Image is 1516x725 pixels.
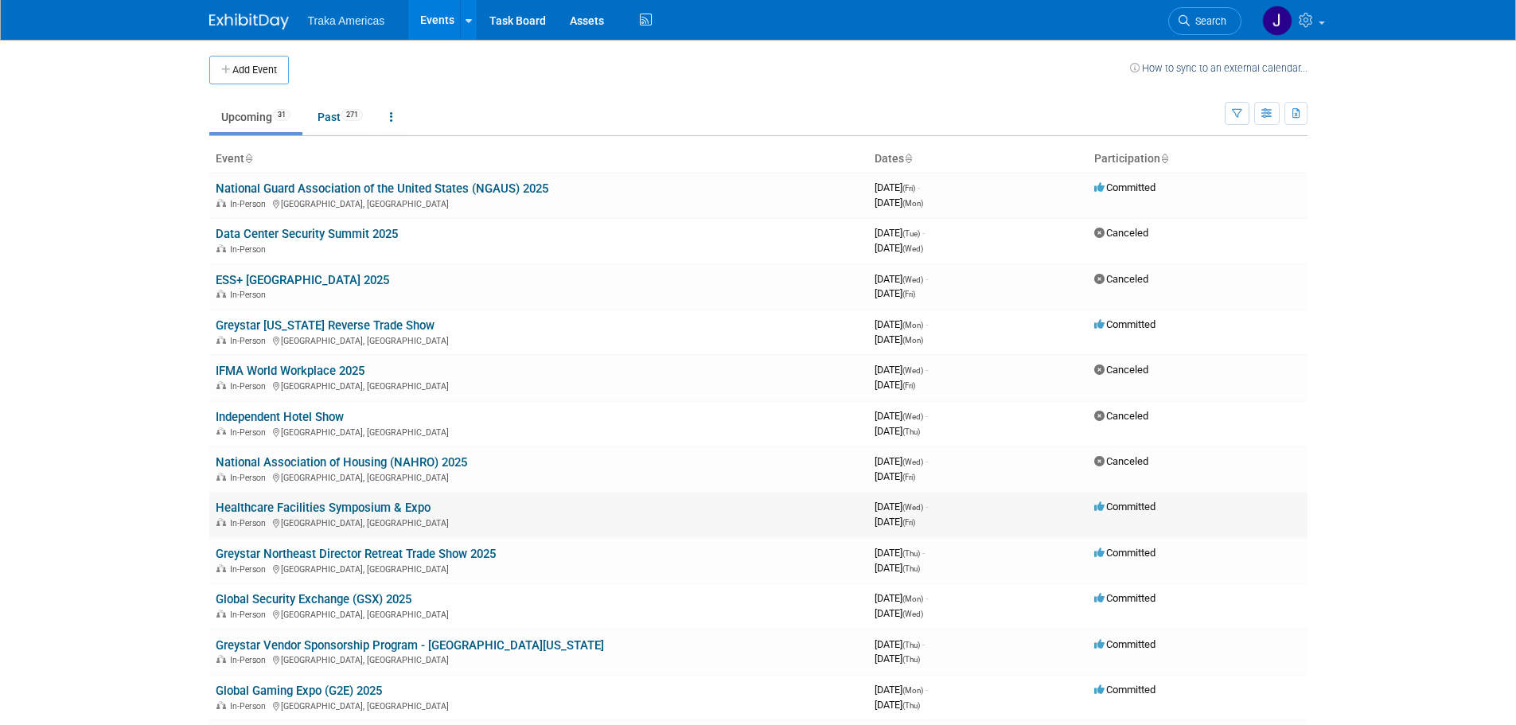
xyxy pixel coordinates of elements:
span: (Wed) [902,610,923,618]
span: - [926,318,928,330]
span: Canceled [1094,227,1148,239]
span: In-Person [230,518,271,528]
a: Sort by Start Date [904,152,912,165]
span: [DATE] [875,318,928,330]
img: In-Person Event [216,564,226,572]
span: [DATE] [875,516,915,528]
a: How to sync to an external calendar... [1130,62,1308,74]
span: Committed [1094,501,1156,513]
span: - [926,410,928,422]
span: Committed [1094,318,1156,330]
span: Traka Americas [308,14,385,27]
a: Data Center Security Summit 2025 [216,227,398,241]
span: Committed [1094,592,1156,604]
span: Canceled [1094,273,1148,285]
a: Global Gaming Expo (G2E) 2025 [216,684,382,698]
span: (Thu) [902,641,920,649]
a: Global Security Exchange (GSX) 2025 [216,592,411,606]
span: [DATE] [875,562,920,574]
img: Jamie Saenz [1262,6,1292,36]
th: Participation [1088,146,1308,173]
span: (Wed) [902,244,923,253]
span: In-Person [230,381,271,392]
span: Search [1190,15,1226,27]
span: [DATE] [875,501,928,513]
span: [DATE] [875,379,915,391]
img: In-Person Event [216,290,226,298]
span: [DATE] [875,653,920,665]
a: Greystar Vendor Sponsorship Program - [GEOGRAPHIC_DATA][US_STATE] [216,638,604,653]
span: (Mon) [902,594,923,603]
span: [DATE] [875,547,925,559]
span: In-Person [230,244,271,255]
span: [DATE] [875,607,923,619]
img: In-Person Event [216,473,226,481]
span: (Wed) [902,458,923,466]
a: Greystar [US_STATE] Reverse Trade Show [216,318,435,333]
span: (Fri) [902,290,915,298]
span: [DATE] [875,364,928,376]
img: ExhibitDay [209,14,289,29]
span: (Wed) [902,412,923,421]
img: In-Person Event [216,336,226,344]
a: Independent Hotel Show [216,410,344,424]
span: Canceled [1094,364,1148,376]
span: Committed [1094,547,1156,559]
span: (Fri) [902,518,915,527]
span: - [922,547,925,559]
span: - [926,684,928,696]
a: IFMA World Workplace 2025 [216,364,364,378]
span: (Fri) [902,381,915,390]
span: [DATE] [875,273,928,285]
span: - [926,592,928,604]
span: In-Person [230,290,271,300]
div: [GEOGRAPHIC_DATA], [GEOGRAPHIC_DATA] [216,470,862,483]
a: Sort by Event Name [244,152,252,165]
span: [DATE] [875,592,928,604]
div: [GEOGRAPHIC_DATA], [GEOGRAPHIC_DATA] [216,516,862,528]
span: - [922,227,925,239]
span: [DATE] [875,181,920,193]
span: In-Person [230,701,271,711]
span: [DATE] [875,333,923,345]
a: National Association of Housing (NAHRO) 2025 [216,455,467,470]
span: (Mon) [902,199,923,208]
span: - [926,455,928,467]
span: - [926,273,928,285]
span: [DATE] [875,638,925,650]
span: In-Person [230,473,271,483]
span: Canceled [1094,410,1148,422]
span: Committed [1094,181,1156,193]
span: (Thu) [902,549,920,558]
span: (Fri) [902,184,915,193]
a: ESS+ [GEOGRAPHIC_DATA] 2025 [216,273,389,287]
div: [GEOGRAPHIC_DATA], [GEOGRAPHIC_DATA] [216,425,862,438]
img: In-Person Event [216,381,226,389]
span: 271 [341,109,363,121]
span: - [918,181,920,193]
span: (Wed) [902,366,923,375]
span: In-Person [230,199,271,209]
span: - [922,638,925,650]
div: [GEOGRAPHIC_DATA], [GEOGRAPHIC_DATA] [216,379,862,392]
div: [GEOGRAPHIC_DATA], [GEOGRAPHIC_DATA] [216,197,862,209]
button: Add Event [209,56,289,84]
span: In-Person [230,336,271,346]
span: (Thu) [902,701,920,710]
span: [DATE] [875,455,928,467]
span: (Fri) [902,473,915,481]
span: (Mon) [902,686,923,695]
span: - [926,364,928,376]
span: Committed [1094,684,1156,696]
span: In-Person [230,427,271,438]
img: In-Person Event [216,199,226,207]
span: Canceled [1094,455,1148,467]
div: [GEOGRAPHIC_DATA], [GEOGRAPHIC_DATA] [216,333,862,346]
span: (Thu) [902,655,920,664]
th: Event [209,146,868,173]
span: - [926,501,928,513]
img: In-Person Event [216,518,226,526]
a: Past271 [306,102,375,132]
span: [DATE] [875,470,915,482]
span: [DATE] [875,242,923,254]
